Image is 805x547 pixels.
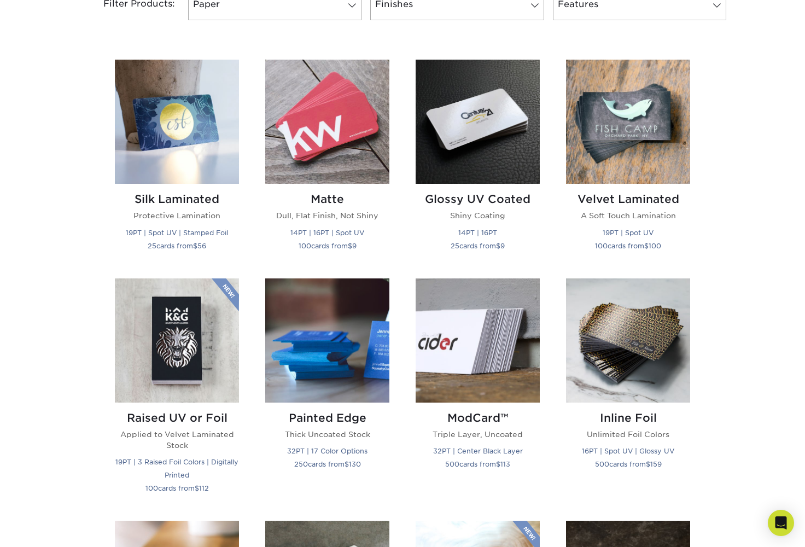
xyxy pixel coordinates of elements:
h2: ModCard™ [416,411,540,424]
small: 19PT | Spot UV | Stamped Foil [126,229,228,237]
img: New Product [212,278,239,311]
span: 113 [500,460,510,468]
h2: Raised UV or Foil [115,411,239,424]
small: 16PT | Spot UV | Glossy UV [582,447,674,455]
small: cards from [595,460,662,468]
p: Shiny Coating [416,210,540,221]
span: 250 [294,460,308,468]
img: Raised UV or Foil Business Cards [115,278,239,403]
span: 100 [145,484,158,492]
span: 500 [445,460,459,468]
small: cards from [595,242,661,250]
p: Protective Lamination [115,210,239,221]
span: 9 [500,242,505,250]
span: $ [348,242,352,250]
span: $ [646,460,650,468]
p: Applied to Velvet Laminated Stock [115,429,239,451]
span: 100 [595,242,608,250]
span: 9 [352,242,357,250]
h2: Velvet Laminated [566,193,690,206]
h2: Matte [265,193,389,206]
img: Silk Laminated Business Cards [115,60,239,184]
h2: Silk Laminated [115,193,239,206]
small: cards from [145,484,209,492]
span: $ [345,460,349,468]
span: $ [195,484,199,492]
a: Inline Foil Business Cards Inline Foil Unlimited Foil Colors 16PT | Spot UV | Glossy UV 500cards ... [566,278,690,508]
a: Painted Edge Business Cards Painted Edge Thick Uncoated Stock 32PT | 17 Color Options 250cards fr... [265,278,389,508]
span: 130 [349,460,361,468]
p: Dull, Flat Finish, Not Shiny [265,210,389,221]
a: Raised UV or Foil Business Cards Raised UV or Foil Applied to Velvet Laminated Stock 19PT | 3 Rai... [115,278,239,508]
span: 159 [650,460,662,468]
p: Thick Uncoated Stock [265,429,389,440]
a: Glossy UV Coated Business Cards Glossy UV Coated Shiny Coating 14PT | 16PT 25cards from$9 [416,60,540,265]
span: 100 [299,242,311,250]
img: Inline Foil Business Cards [566,278,690,403]
h2: Painted Edge [265,411,389,424]
a: ModCard™ Business Cards ModCard™ Triple Layer, Uncoated 32PT | Center Black Layer 500cards from$113 [416,278,540,508]
a: Velvet Laminated Business Cards Velvet Laminated A Soft Touch Lamination 19PT | Spot UV 100cards ... [566,60,690,265]
span: 112 [199,484,209,492]
small: 14PT | 16PT [458,229,497,237]
small: 32PT | 17 Color Options [287,447,367,455]
p: A Soft Touch Lamination [566,210,690,221]
iframe: Google Customer Reviews [3,514,93,543]
span: 100 [649,242,661,250]
p: Triple Layer, Uncoated [416,429,540,440]
span: 500 [595,460,609,468]
small: cards from [299,242,357,250]
a: Silk Laminated Business Cards Silk Laminated Protective Lamination 19PT | Spot UV | Stamped Foil ... [115,60,239,265]
small: 19PT | 3 Raised Foil Colors | Digitally Printed [115,458,238,479]
small: cards from [294,460,361,468]
span: $ [496,460,500,468]
span: 25 [451,242,459,250]
img: ModCard™ Business Cards [416,278,540,403]
img: Velvet Laminated Business Cards [566,60,690,184]
a: Matte Business Cards Matte Dull, Flat Finish, Not Shiny 14PT | 16PT | Spot UV 100cards from$9 [265,60,389,265]
h2: Glossy UV Coated [416,193,540,206]
small: 14PT | 16PT | Spot UV [290,229,364,237]
p: Unlimited Foil Colors [566,429,690,440]
span: 56 [197,242,206,250]
span: $ [193,242,197,250]
small: 32PT | Center Black Layer [433,447,523,455]
img: Matte Business Cards [265,60,389,184]
span: 25 [148,242,156,250]
img: Glossy UV Coated Business Cards [416,60,540,184]
span: $ [644,242,649,250]
small: cards from [451,242,505,250]
small: cards from [148,242,206,250]
h2: Inline Foil [566,411,690,424]
img: Painted Edge Business Cards [265,278,389,403]
div: Open Intercom Messenger [768,510,794,536]
span: $ [496,242,500,250]
small: 19PT | Spot UV [603,229,654,237]
small: cards from [445,460,510,468]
